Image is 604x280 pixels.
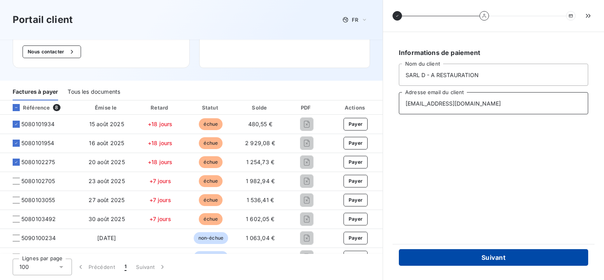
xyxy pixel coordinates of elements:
button: Payer [344,213,368,225]
div: Référence [6,104,50,111]
span: 480,55 € [248,121,272,127]
span: 5090100234 [21,234,56,242]
button: Payer [344,137,368,149]
span: 15 août 2025 [89,121,124,127]
span: +7 jours [149,197,171,203]
span: échue [199,194,223,206]
span: non-échue [194,251,228,263]
span: 5080101934 [21,120,55,128]
input: placeholder [399,64,588,86]
span: 1 982,94 € [246,178,275,184]
span: 2 929,08 € [245,140,276,146]
button: Suivant [131,259,171,275]
span: 8 [53,104,60,111]
span: 20 août 2025 [89,159,125,165]
span: 1 161,29 € [247,254,274,260]
span: 27 août 2025 [89,197,125,203]
span: +7 jours [149,178,171,184]
span: 100 [19,263,29,271]
div: Retard [136,104,184,112]
span: 1 [125,263,126,271]
button: Payer [344,251,368,263]
div: Tous les documents [68,84,120,100]
span: [DATE] [97,254,116,260]
div: Émise le [80,104,133,112]
span: +18 jours [148,140,172,146]
button: Payer [344,194,368,206]
h3: Portail client [13,13,73,27]
span: échue [199,213,223,225]
span: 1 254,73 € [246,159,275,165]
span: [DATE] [97,235,116,241]
span: 5080101954 [21,139,55,147]
span: 1 536,41 € [247,197,274,203]
h6: Informations de paiement [399,48,588,57]
div: Solde [238,104,283,112]
span: 16 août 2025 [89,140,124,146]
span: 5080102275 [21,158,55,166]
span: 30 août 2025 [89,216,125,222]
span: 5080102705 [21,177,55,185]
span: +18 jours [148,159,172,165]
button: Nous contacter [23,45,81,58]
button: Payer [344,232,368,244]
div: Statut [187,104,234,112]
div: PDF [286,104,327,112]
input: placeholder [399,92,588,114]
button: 1 [120,259,131,275]
div: Actions [330,104,381,112]
span: FR [352,17,358,23]
span: 5080103492 [21,215,56,223]
span: 23 août 2025 [89,178,125,184]
span: échue [199,137,223,149]
span: +18 jours [148,121,172,127]
button: Payer [344,118,368,131]
span: échue [199,156,223,168]
button: Payer [344,175,368,187]
span: 1 063,04 € [246,235,275,241]
button: Précédent [72,259,120,275]
div: Factures à payer [13,84,58,100]
span: 1 602,05 € [246,216,275,222]
span: non-échue [194,232,228,244]
button: Suivant [399,249,588,266]
span: 5080103055 [21,196,55,204]
button: Payer [344,156,368,168]
span: échue [199,118,223,130]
span: échue [199,175,223,187]
span: +7 jours [149,216,171,222]
span: 5090100685 [21,253,56,261]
